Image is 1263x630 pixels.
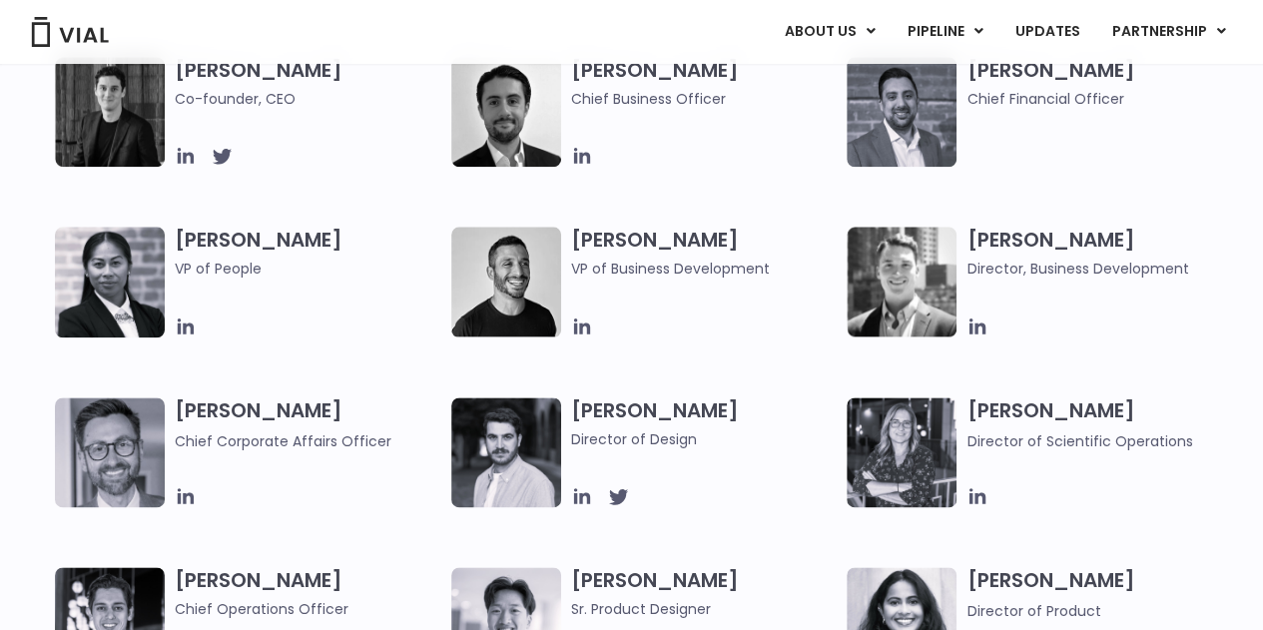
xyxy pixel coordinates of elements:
span: Director of Scientific Operations [966,431,1192,451]
h3: [PERSON_NAME] [175,227,441,309]
h3: [PERSON_NAME] [571,397,838,450]
span: Chief Financial Officer [966,88,1233,110]
span: Director of Design [571,428,838,450]
a: ABOUT USMenu Toggle [769,15,891,49]
img: A black and white photo of a man in a suit holding a vial. [451,57,561,167]
h3: [PERSON_NAME] [966,397,1233,452]
h3: [PERSON_NAME] [571,567,838,620]
img: Paolo-M [55,397,165,507]
h3: [PERSON_NAME] [966,567,1233,622]
h3: [PERSON_NAME] [571,227,838,280]
a: PIPELINEMenu Toggle [892,15,998,49]
span: Chief Operations Officer [175,598,441,620]
span: VP of People [175,258,441,280]
img: Catie [55,227,165,337]
img: Vial Logo [30,17,110,47]
h3: [PERSON_NAME] [966,227,1233,280]
img: A black and white photo of a smiling man in a suit at ARVO 2023. [847,227,956,336]
span: Chief Business Officer [571,88,838,110]
img: Headshot of smiling woman named Sarah [847,397,956,507]
a: UPDATES [999,15,1095,49]
h3: [PERSON_NAME] [175,567,441,620]
h3: [PERSON_NAME] [175,397,441,452]
span: Director, Business Development [966,258,1233,280]
img: Headshot of smiling man named Albert [451,397,561,507]
span: Director of Product [966,601,1100,621]
img: A black and white photo of a man in a suit attending a Summit. [55,57,165,167]
h3: [PERSON_NAME] [571,57,838,110]
span: Sr. Product Designer [571,598,838,620]
span: Co-founder, CEO [175,88,441,110]
span: VP of Business Development [571,258,838,280]
a: PARTNERSHIPMenu Toggle [1096,15,1242,49]
h3: [PERSON_NAME] [175,57,441,110]
h3: [PERSON_NAME] [966,57,1233,110]
img: Headshot of smiling man named Samir [847,57,956,167]
img: A black and white photo of a man smiling. [451,227,561,336]
span: Chief Corporate Affairs Officer [175,431,391,451]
